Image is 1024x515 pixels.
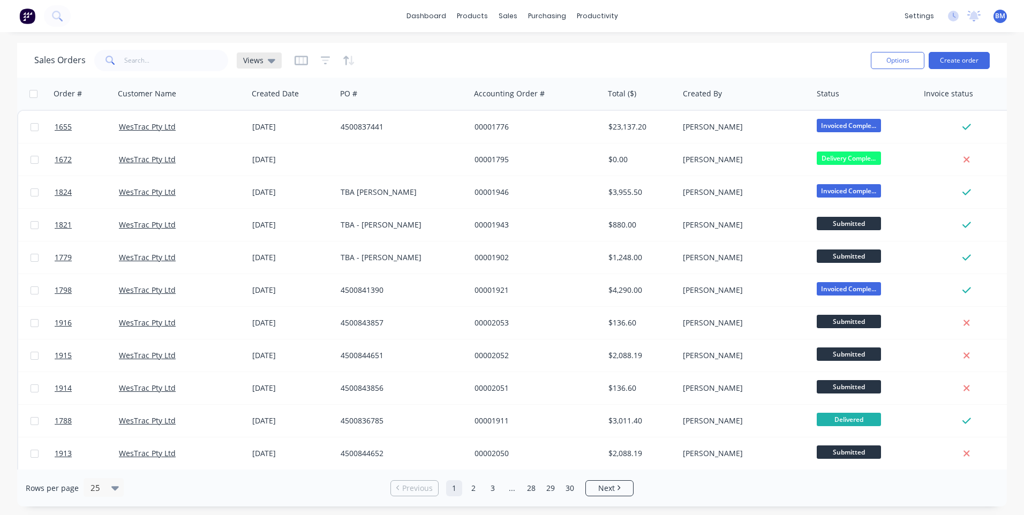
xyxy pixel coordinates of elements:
div: 00001795 [475,154,593,165]
a: Page 2 [465,480,481,496]
div: 4500843857 [341,317,460,328]
div: Total ($) [608,88,636,99]
div: [DATE] [252,187,332,198]
a: WesTrac Pty Ltd [119,252,176,262]
div: 00002051 [475,383,593,393]
div: 00001911 [475,415,593,426]
span: Invoiced Comple... [817,282,881,296]
button: Create order [929,52,990,69]
span: Delivery Comple... [817,152,881,165]
div: [PERSON_NAME] [683,350,802,361]
a: 1916 [55,307,119,339]
div: [PERSON_NAME] [683,219,802,230]
span: Next [598,483,615,494]
span: 1915 [55,350,72,361]
ul: Pagination [386,480,638,496]
div: $2,088.19 [608,350,672,361]
span: 1821 [55,219,72,230]
a: WesTrac Pty Ltd [119,383,176,393]
a: 1788 [55,405,119,437]
div: Created Date [252,88,299,99]
a: 1915 [55,339,119,372]
div: [PERSON_NAME] [683,122,802,132]
div: settings [899,8,939,24]
a: WesTrac Pty Ltd [119,350,176,360]
div: [PERSON_NAME] [683,448,802,459]
input: Search... [124,50,229,71]
div: [DATE] [252,122,332,132]
div: [PERSON_NAME] [683,285,802,296]
a: 1655 [55,111,119,143]
div: $4,290.00 [608,285,672,296]
span: Invoiced Comple... [817,184,881,198]
a: 1672 [55,143,119,176]
span: 1798 [55,285,72,296]
button: Options [871,52,924,69]
div: productivity [571,8,623,24]
a: Previous page [391,483,438,494]
div: [DATE] [252,252,332,263]
span: 1916 [55,317,72,328]
div: [PERSON_NAME] [683,187,802,198]
span: 1788 [55,415,72,426]
div: 00001943 [475,219,593,230]
div: 00001776 [475,122,593,132]
div: $3,955.50 [608,187,672,198]
a: WesTrac Pty Ltd [119,219,176,230]
span: BM [995,11,1005,21]
div: $136.60 [608,317,672,328]
div: TBA [PERSON_NAME] [341,187,460,198]
div: [DATE] [252,350,332,361]
span: Submitted [817,445,881,459]
div: Customer Name [118,88,176,99]
div: [DATE] [252,285,332,296]
div: TBA - [PERSON_NAME] [341,252,460,263]
div: 4500837441 [341,122,460,132]
span: Rows per page [26,483,79,494]
div: TBA - [PERSON_NAME] [341,219,460,230]
a: Jump forward [504,480,520,496]
span: Submitted [817,217,881,230]
div: sales [493,8,523,24]
a: 1821 [55,209,119,241]
a: Page 28 [523,480,539,496]
a: WesTrac Pty Ltd [119,448,176,458]
div: 00002052 [475,350,593,361]
div: 00002053 [475,317,593,328]
div: [DATE] [252,317,332,328]
div: 4500836785 [341,415,460,426]
a: Page 30 [562,480,578,496]
div: 00001946 [475,187,593,198]
span: 1824 [55,187,72,198]
h1: Sales Orders [34,55,86,65]
span: 1914 [55,383,72,393]
span: Delivered [817,413,881,426]
div: 00001921 [475,285,593,296]
div: $136.60 [608,383,672,393]
div: [DATE] [252,383,332,393]
img: Factory [19,8,35,24]
div: [PERSON_NAME] [683,415,802,426]
span: 1779 [55,252,72,263]
div: [DATE] [252,415,332,426]
a: WesTrac Pty Ltd [119,154,176,164]
a: 1779 [55,241,119,274]
a: WesTrac Pty Ltd [119,187,176,197]
div: [PERSON_NAME] [683,383,802,393]
a: 1798 [55,274,119,306]
a: Page 29 [543,480,559,496]
div: $1,248.00 [608,252,672,263]
a: WesTrac Pty Ltd [119,122,176,132]
a: Page 3 [485,480,501,496]
div: [PERSON_NAME] [683,252,802,263]
div: Order # [54,88,82,99]
span: Views [243,55,263,66]
a: WesTrac Pty Ltd [119,317,176,328]
a: WesTrac Pty Ltd [119,415,176,426]
div: $880.00 [608,219,672,230]
div: 00001902 [475,252,593,263]
a: WesTrac Pty Ltd [119,285,176,295]
div: Invoice status [924,88,973,99]
div: products [451,8,493,24]
div: 4500843856 [341,383,460,393]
